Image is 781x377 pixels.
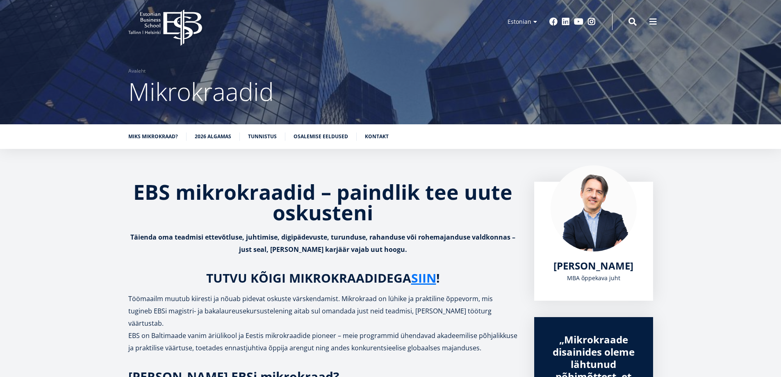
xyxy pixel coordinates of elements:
[574,18,583,26] a: Youtube
[128,75,274,108] span: Mikrokraadid
[128,292,518,354] p: Töömaailm muutub kiiresti ja nõuab pidevat oskuste värskendamist. Mikrokraad on lühike ja praktil...
[587,18,596,26] a: Instagram
[130,233,515,254] strong: Täienda oma teadmisi ettevõtluse, juhtimise, digipädevuste, turunduse, rahanduse või rohemajandus...
[195,133,231,141] a: 2026 algamas
[411,272,436,284] a: SIIN
[133,178,512,226] strong: EBS mikrokraadid – paindlik tee uute oskusteni
[553,259,633,272] span: [PERSON_NAME]
[549,18,558,26] a: Facebook
[562,18,570,26] a: Linkedin
[551,165,637,251] img: Marko Rillo
[294,133,348,141] a: Osalemise eeldused
[128,133,178,141] a: Miks mikrokraad?
[128,67,146,75] a: Avaleht
[248,133,277,141] a: Tunnistus
[206,270,440,286] strong: TUTVU KÕIGI MIKROKRAADIDEGA !
[551,272,637,284] div: MBA õppekava juht
[365,133,389,141] a: Kontakt
[553,260,633,272] a: [PERSON_NAME]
